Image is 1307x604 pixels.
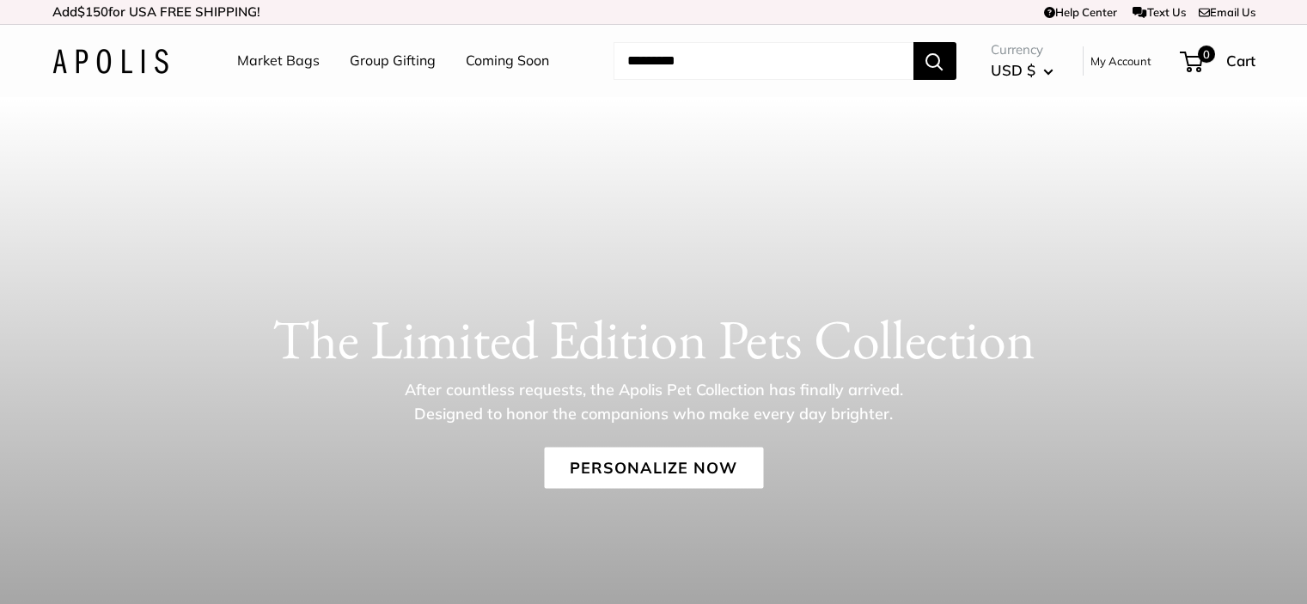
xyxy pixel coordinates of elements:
[1197,46,1214,63] span: 0
[1182,47,1255,75] a: 0 Cart
[1226,52,1255,70] span: Cart
[1090,51,1151,71] a: My Account
[614,42,913,80] input: Search...
[991,57,1054,84] button: USD $
[913,42,956,80] button: Search
[1044,5,1117,19] a: Help Center
[991,61,1035,79] span: USD $
[52,307,1255,372] h1: The Limited Edition Pets Collection
[1199,5,1255,19] a: Email Us
[350,48,436,74] a: Group Gifting
[544,448,763,489] a: Personalize Now
[52,49,168,74] img: Apolis
[1133,5,1185,19] a: Text Us
[991,38,1054,62] span: Currency
[237,48,320,74] a: Market Bags
[466,48,549,74] a: Coming Soon
[375,378,933,426] p: After countless requests, the Apolis Pet Collection has finally arrived. Designed to honor the co...
[77,3,108,20] span: $150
